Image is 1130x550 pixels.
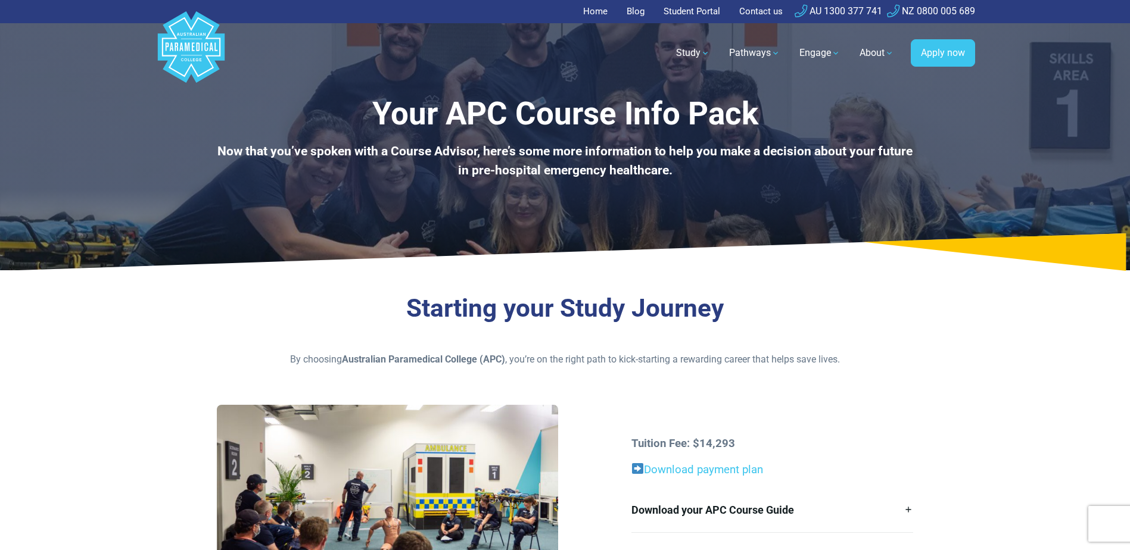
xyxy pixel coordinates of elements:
[155,23,227,83] a: Australian Paramedical College
[217,293,914,324] h3: Starting your Study Journey
[631,437,735,450] strong: Tuition Fee: $14,293
[632,463,643,474] img: ➡️
[217,352,914,367] p: By choosing , you’re on the right path to kick-starting a rewarding career that helps save lives.
[887,5,975,17] a: NZ 0800 005 689
[722,36,787,70] a: Pathways
[792,36,848,70] a: Engage
[217,144,913,177] b: Now that you’ve spoken with a Course Advisor, here’s some more information to help you make a dec...
[644,463,763,476] a: Download payment plan
[217,95,914,133] h1: Your APC Course Info Pack
[631,487,913,532] a: Download your APC Course Guide
[795,5,882,17] a: AU 1300 377 741
[342,354,505,365] strong: Australian Paramedical College (APC)
[911,39,975,67] a: Apply now
[852,36,901,70] a: About
[669,36,717,70] a: Study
